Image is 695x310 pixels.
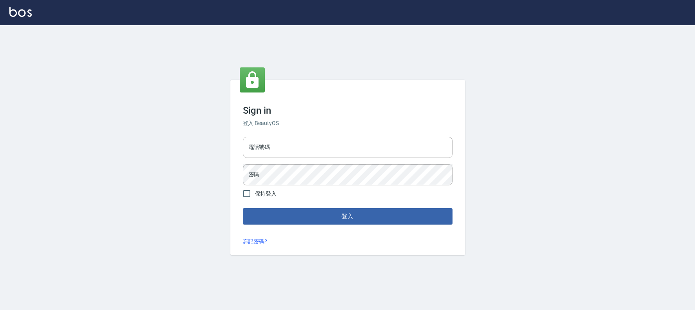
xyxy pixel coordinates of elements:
[9,7,32,17] img: Logo
[243,119,453,127] h6: 登入 BeautyOS
[243,237,268,246] a: 忘記密碼?
[243,105,453,116] h3: Sign in
[243,208,453,225] button: 登入
[255,190,277,198] span: 保持登入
